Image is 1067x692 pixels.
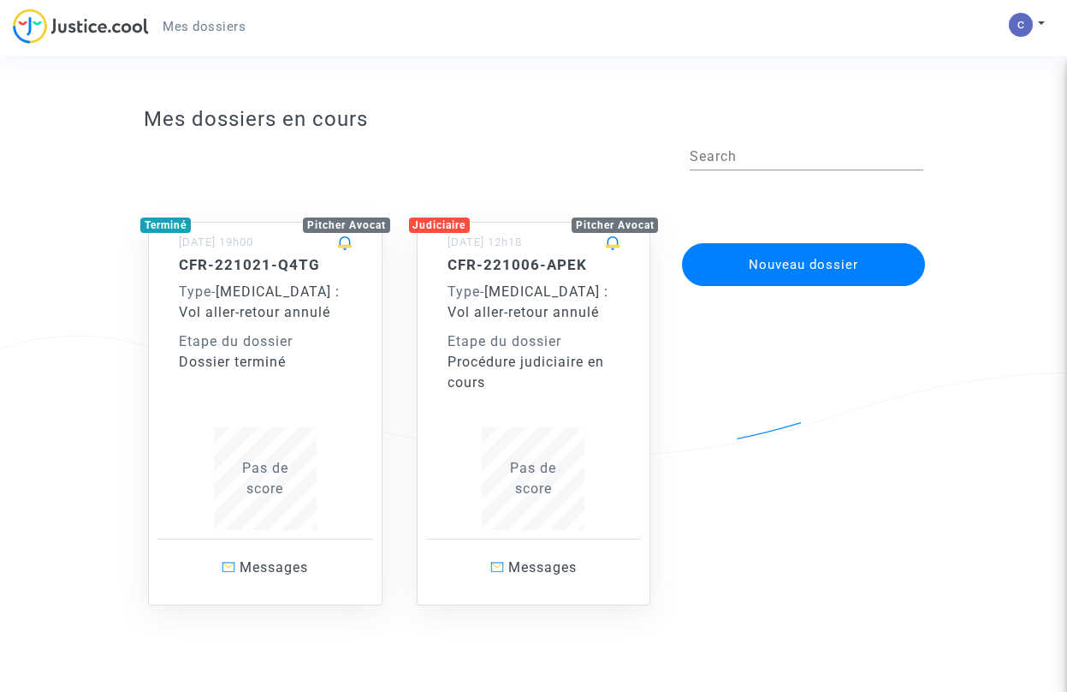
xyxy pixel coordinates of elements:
div: Dossier terminé [179,352,352,373]
span: Messages [240,559,308,576]
div: Pitcher Avocat [572,218,659,233]
span: [MEDICAL_DATA] : Vol aller-retour annulé [448,283,608,320]
div: Procédure judiciaire en cours [448,352,620,393]
span: Type [448,283,480,300]
span: [MEDICAL_DATA] : Vol aller-retour annulé [179,283,340,320]
small: [DATE] 19h00 [179,236,253,248]
h5: CFR-221021-Q4TG [179,256,352,273]
a: JudiciairePitcher Avocat[DATE] 12h18CFR-221006-APEKType-[MEDICAL_DATA] : Vol aller-retour annuléE... [400,188,668,605]
h3: Mes dossiers en cours [144,107,923,132]
span: - [179,283,216,300]
div: Etape du dossier [448,331,620,352]
h5: CFR-221006-APEK [448,256,620,273]
a: Messages [426,539,642,596]
span: Pas de score [242,460,288,497]
div: Judiciaire [409,218,471,233]
img: jc-logo.svg [13,9,149,44]
a: Mes dossiers [149,14,259,39]
a: TerminéPitcher Avocat[DATE] 19h00CFR-221021-Q4TGType-[MEDICAL_DATA] : Vol aller-retour annuléEtap... [131,188,400,605]
div: Terminé [140,218,191,233]
div: Pitcher Avocat [303,218,390,233]
a: Messages [157,539,373,596]
span: Pas de score [510,460,556,497]
button: Nouveau dossier [682,243,925,286]
span: - [448,283,484,300]
small: [DATE] 12h18 [448,236,522,248]
span: Mes dossiers [163,19,246,34]
span: Type [179,283,211,300]
a: Nouveau dossier [680,232,927,248]
div: Etape du dossier [179,331,352,352]
img: ALm5wu1ABGGbcRPG_LcoL4UuT6JrRgqfuUHECCu7dsQo=s96-c [1009,13,1033,37]
span: Messages [508,559,577,576]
